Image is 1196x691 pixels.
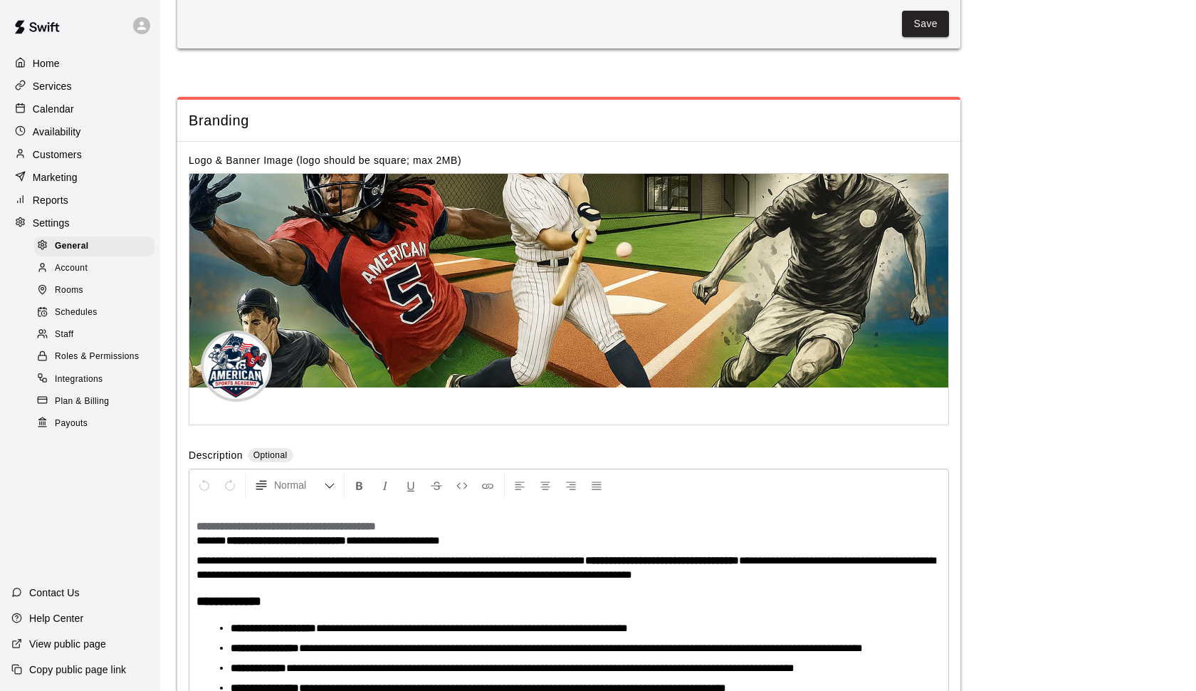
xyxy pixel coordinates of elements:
[33,147,82,162] p: Customers
[33,56,60,71] p: Home
[34,347,154,367] div: Roles & Permissions
[34,368,160,390] a: Integrations
[248,472,341,498] button: Formatting Options
[34,412,160,435] a: Payouts
[11,121,149,142] a: Availability
[55,284,83,298] span: Rooms
[29,637,106,651] p: View public page
[34,414,154,434] div: Payouts
[34,324,160,346] a: Staff
[11,98,149,120] a: Calendar
[34,280,160,302] a: Rooms
[34,370,154,390] div: Integrations
[424,472,448,498] button: Format Strikethrough
[29,663,126,677] p: Copy public page link
[189,111,949,130] span: Branding
[253,450,288,460] span: Optional
[189,155,461,166] label: Logo & Banner Image (logo should be square; max 2MB)
[55,395,109,409] span: Plan & Billing
[399,472,423,498] button: Format Underline
[33,125,81,139] p: Availability
[373,472,397,498] button: Format Italics
[34,302,160,324] a: Schedules
[902,11,949,37] button: Save
[11,212,149,234] a: Settings
[476,472,500,498] button: Insert Link
[34,281,154,301] div: Rooms
[33,79,72,93] p: Services
[274,478,324,492] span: Normal
[33,170,78,185] p: Marketing
[11,189,149,211] a: Reports
[34,303,154,323] div: Schedules
[192,472,216,498] button: Undo
[34,325,154,345] div: Staff
[33,102,74,116] p: Calendar
[11,167,149,188] a: Marketing
[11,144,149,165] a: Customers
[33,216,70,230] p: Settings
[34,237,154,256] div: General
[34,259,154,279] div: Account
[55,328,73,342] span: Staff
[508,472,532,498] button: Left Align
[29,611,83,625] p: Help Center
[533,472,557,498] button: Center Align
[347,472,372,498] button: Format Bold
[55,306,98,320] span: Schedules
[34,390,160,412] a: Plan & Billing
[55,239,89,254] span: General
[450,472,474,498] button: Insert Code
[11,53,149,74] a: Home
[55,350,139,364] span: Roles & Permissions
[34,257,160,279] a: Account
[55,417,88,431] span: Payouts
[218,472,242,498] button: Redo
[55,373,103,387] span: Integrations
[55,261,88,276] span: Account
[34,346,160,368] a: Roles & Permissions
[29,586,80,600] p: Contact Us
[34,235,160,257] a: General
[33,193,68,207] p: Reports
[34,392,154,412] div: Plan & Billing
[584,472,609,498] button: Justify Align
[11,76,149,97] a: Services
[189,448,243,464] label: Description
[559,472,583,498] button: Right Align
